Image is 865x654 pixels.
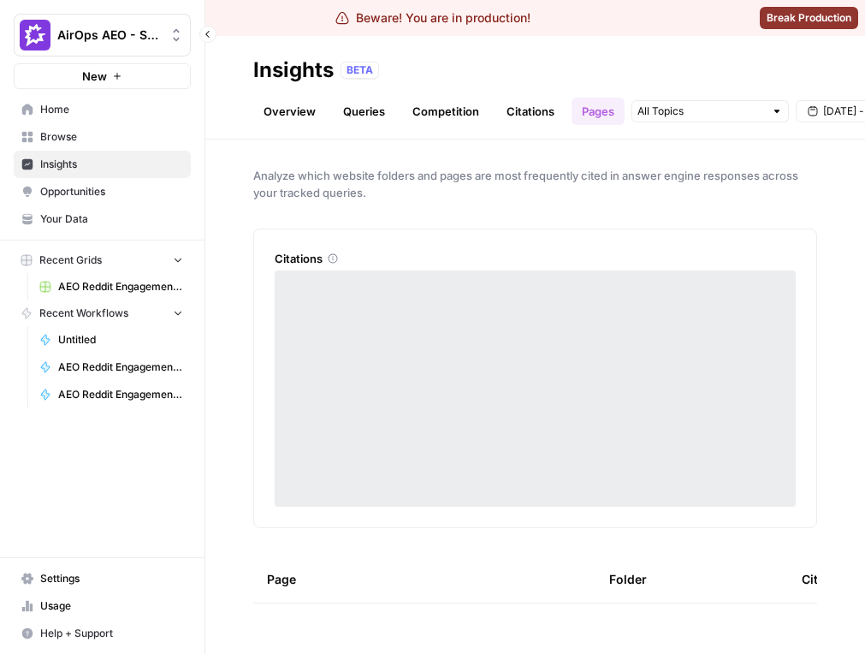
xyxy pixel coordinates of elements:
span: Browse [40,129,183,145]
input: All Topics [637,103,764,120]
a: Citations [496,98,565,125]
span: Settings [40,571,183,586]
a: Opportunities [14,178,191,205]
span: Recent Workflows [39,306,128,321]
span: Your Data [40,211,183,227]
a: Insights [14,151,191,178]
button: Help + Support [14,620,191,647]
div: Citations [275,250,796,267]
span: Recent Grids [39,253,102,268]
a: Pages [572,98,625,125]
span: Untitled [58,332,183,348]
a: Browse [14,123,191,151]
span: Analyze which website folders and pages are most frequently cited in answer engine responses acro... [253,167,817,201]
div: Page [267,556,296,603]
a: AEO Reddit Engagement (6) [32,273,191,300]
a: Usage [14,592,191,620]
span: New [82,68,107,85]
a: Queries [333,98,395,125]
button: Workspace: AirOps AEO - Single Brand (Gong) [14,14,191,56]
span: AirOps AEO - Single Brand (Gong) [57,27,161,44]
a: Your Data [14,205,191,233]
a: Overview [253,98,326,125]
span: Help + Support [40,626,183,641]
span: Opportunities [40,184,183,199]
span: Break Production [767,10,851,26]
button: Recent Workflows [14,300,191,326]
a: Home [14,96,191,123]
div: BETA [341,62,379,79]
div: Beware! You are in production! [335,9,530,27]
div: Insights [253,56,334,84]
a: Untitled [32,326,191,354]
span: Home [40,102,183,117]
a: Settings [14,565,191,592]
a: AEO Reddit Engagement - Fork [32,381,191,408]
a: AEO Reddit Engagement - Fork [32,354,191,381]
span: Usage [40,598,183,614]
span: AEO Reddit Engagement - Fork [58,387,183,402]
span: AEO Reddit Engagement (6) [58,279,183,294]
button: Recent Grids [14,247,191,273]
button: Break Production [760,7,858,29]
span: Insights [40,157,183,172]
div: Folder [609,556,647,603]
img: AirOps AEO - Single Brand (Gong) Logo [20,20,50,51]
div: Citations [802,556,855,603]
span: AEO Reddit Engagement - Fork [58,360,183,375]
button: New [14,63,191,89]
a: Competition [402,98,489,125]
